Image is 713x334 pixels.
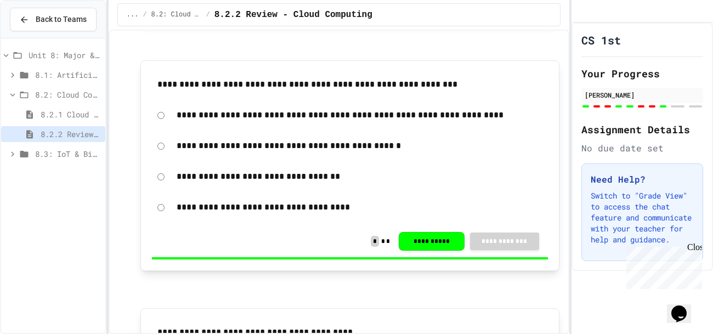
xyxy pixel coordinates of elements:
button: Back to Teams [10,8,97,31]
h3: Need Help? [591,173,694,186]
div: [PERSON_NAME] [585,90,700,100]
iframe: chat widget [622,242,702,289]
span: Unit 8: Major & Emerging Technologies [29,49,101,61]
div: No due date set [581,141,703,155]
span: 8.2.2 Review - Cloud Computing [214,8,372,21]
span: 8.2: Cloud Computing [35,89,101,100]
span: Back to Teams [36,14,87,25]
span: / [206,10,210,19]
span: / [143,10,146,19]
span: 8.3: IoT & Big Data [35,148,101,160]
iframe: chat widget [667,290,702,323]
h1: CS 1st [581,32,621,48]
span: 8.1: Artificial Intelligence Basics [35,69,101,81]
h2: Your Progress [581,66,703,81]
div: Chat with us now!Close [4,4,76,70]
span: 8.2.2 Review - Cloud Computing [41,128,101,140]
span: 8.2: Cloud Computing [151,10,202,19]
span: 8.2.1 Cloud Computing: Transforming the Digital World [41,109,101,120]
span: ... [127,10,139,19]
h2: Assignment Details [581,122,703,137]
p: Switch to "Grade View" to access the chat feature and communicate with your teacher for help and ... [591,190,694,245]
